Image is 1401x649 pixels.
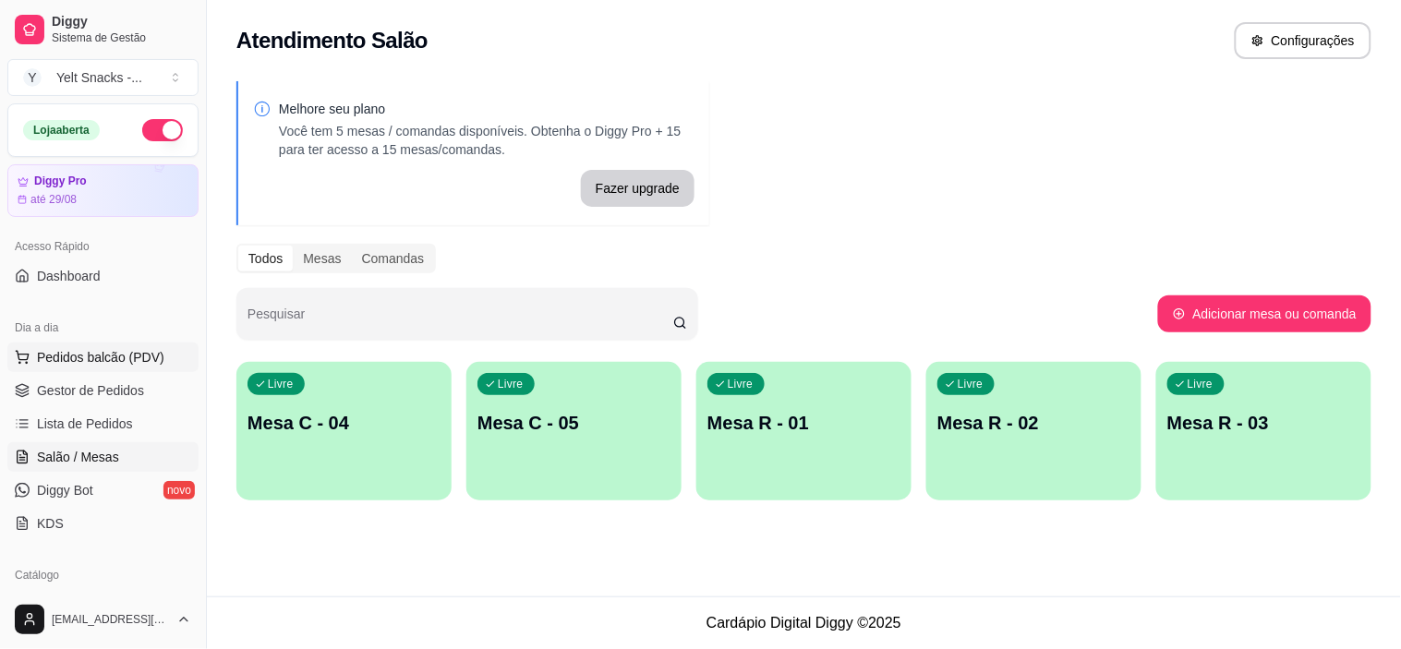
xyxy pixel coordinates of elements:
button: LivreMesa R - 03 [1156,362,1371,500]
input: Pesquisar [248,312,673,331]
button: LivreMesa R - 01 [696,362,912,500]
span: [EMAIL_ADDRESS][DOMAIN_NAME] [52,612,169,627]
a: Diggy Botnovo [7,475,199,505]
span: Diggy Bot [37,481,93,499]
button: Alterar Status [142,119,183,141]
article: até 29/08 [30,192,77,207]
button: LivreMesa C - 04 [236,362,452,500]
p: Livre [498,377,524,391]
div: Catálogo [7,560,199,590]
a: Diggy Proaté 29/08 [7,164,199,217]
a: Lista de Pedidos [7,409,199,439]
span: Gestor de Pedidos [37,381,144,400]
div: Mesas [293,246,351,271]
article: Diggy Pro [34,174,87,188]
button: Configurações [1235,22,1371,59]
a: Gestor de Pedidos [7,376,199,405]
footer: Cardápio Digital Diggy © 2025 [207,596,1401,649]
p: Livre [728,377,754,391]
div: Todos [238,246,293,271]
a: KDS [7,509,199,538]
span: Y [23,68,42,87]
span: Sistema de Gestão [52,30,191,45]
span: KDS [37,514,64,533]
p: Mesa R - 03 [1167,410,1360,436]
button: LivreMesa C - 05 [466,362,682,500]
p: Livre [1188,377,1214,391]
p: Mesa C - 05 [477,410,670,436]
p: Você tem 5 mesas / comandas disponíveis. Obtenha o Diggy Pro + 15 para ter acesso a 15 mesas/coma... [279,122,694,159]
p: Mesa R - 02 [937,410,1130,436]
a: DiggySistema de Gestão [7,7,199,52]
div: Yelt Snacks - ... [56,68,142,87]
button: Fazer upgrade [581,170,694,207]
span: Salão / Mesas [37,448,119,466]
div: Dia a dia [7,313,199,343]
button: Pedidos balcão (PDV) [7,343,199,372]
button: Select a team [7,59,199,96]
span: Pedidos balcão (PDV) [37,348,164,367]
span: Lista de Pedidos [37,415,133,433]
h2: Atendimento Salão [236,26,428,55]
p: Mesa R - 01 [707,410,900,436]
p: Livre [268,377,294,391]
div: Acesso Rápido [7,232,199,261]
span: Diggy [52,14,191,30]
a: Dashboard [7,261,199,291]
a: Salão / Mesas [7,442,199,472]
button: Adicionar mesa ou comanda [1158,295,1371,332]
div: Loja aberta [23,120,100,140]
button: [EMAIL_ADDRESS][DOMAIN_NAME] [7,597,199,642]
span: Dashboard [37,267,101,285]
div: Comandas [352,246,435,271]
p: Livre [958,377,984,391]
button: LivreMesa R - 02 [926,362,1141,500]
p: Mesa C - 04 [248,410,441,436]
p: Melhore seu plano [279,100,694,118]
